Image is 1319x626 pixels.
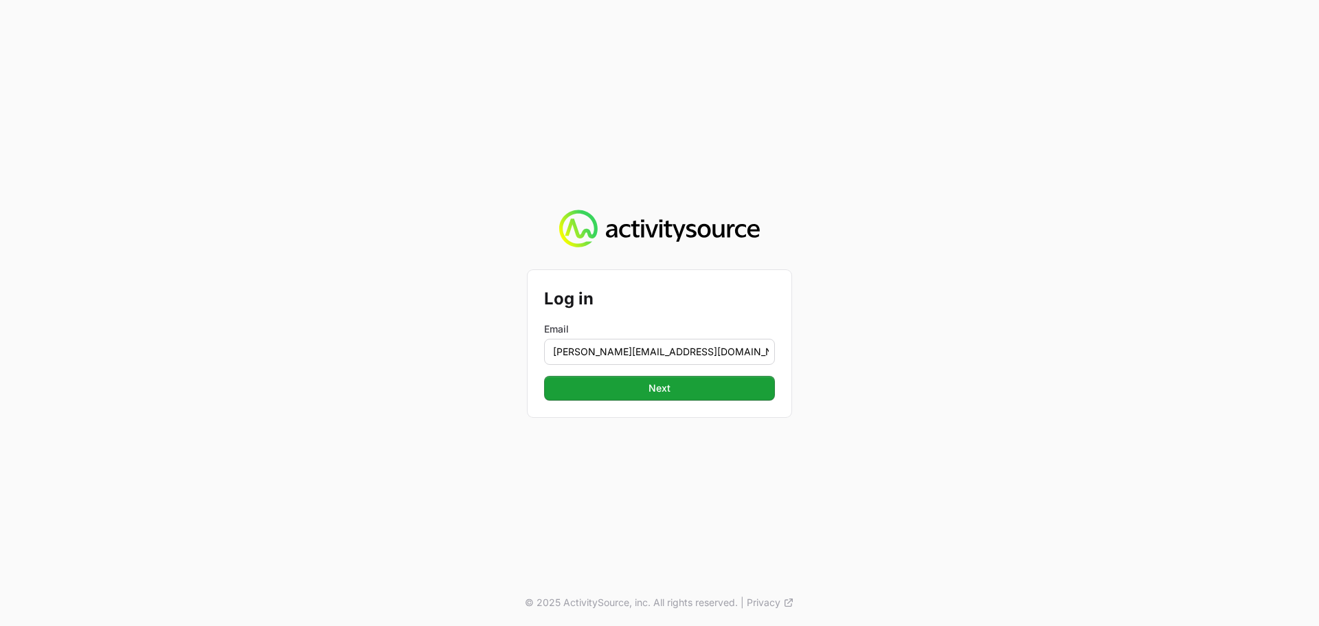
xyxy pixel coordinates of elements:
[747,596,794,610] a: Privacy
[552,380,767,396] span: Next
[544,287,775,311] h2: Log in
[525,596,738,610] p: © 2025 ActivitySource, inc. All rights reserved.
[544,376,775,401] button: Next
[559,210,759,248] img: Activity Source
[544,322,775,336] label: Email
[741,596,744,610] span: |
[544,339,775,365] input: Enter your email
